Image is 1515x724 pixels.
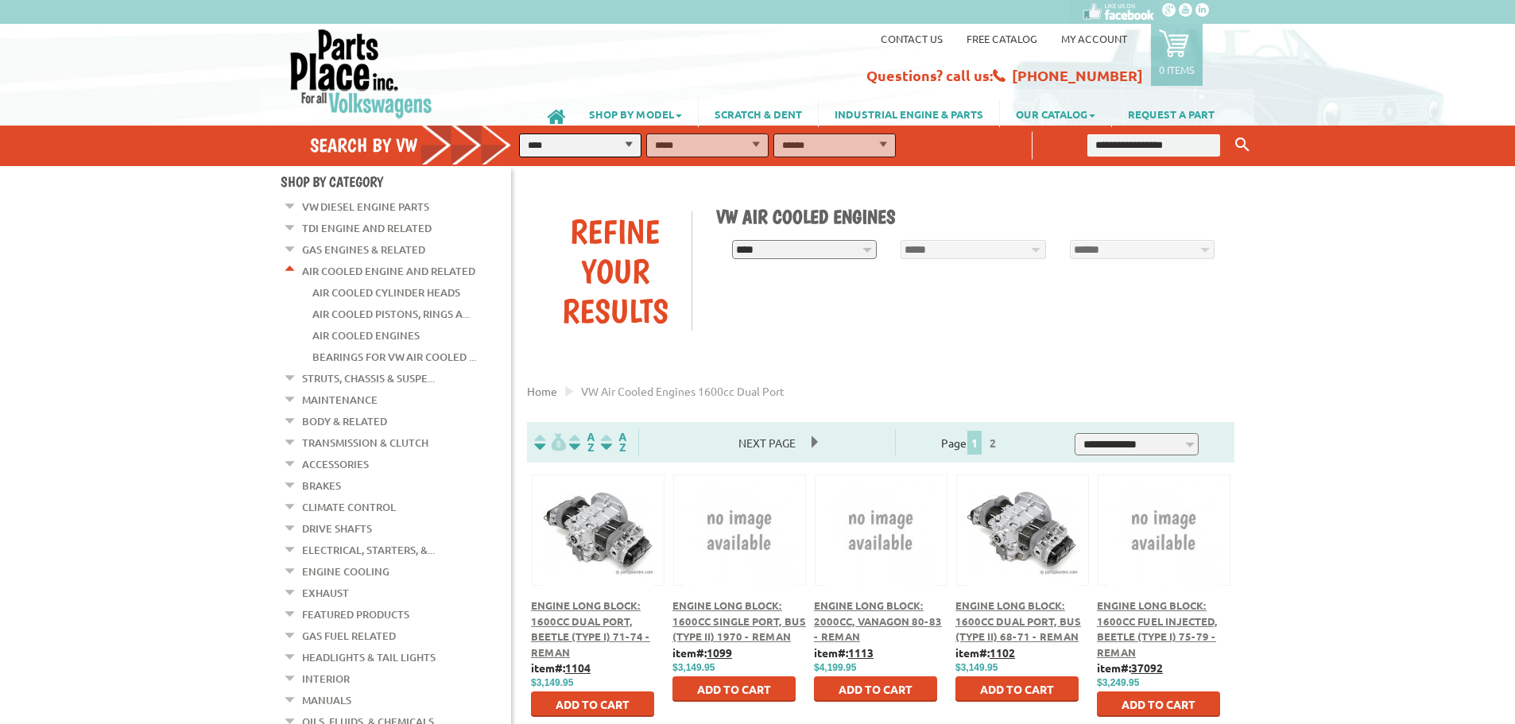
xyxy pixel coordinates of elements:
[302,690,351,710] a: Manuals
[302,454,369,474] a: Accessories
[1097,598,1218,659] a: Engine Long Block: 1600cc Fuel Injected, Beetle (Type I) 75-79 - Reman
[302,411,387,432] a: Body & Related
[527,384,557,398] a: Home
[1230,132,1254,158] button: Keyword Search
[697,682,771,696] span: Add to Cart
[302,540,435,560] a: Electrical, Starters, &...
[723,436,812,450] a: Next Page
[716,205,1223,228] h1: VW Air Cooled Engines
[573,100,698,127] a: SHOP BY MODEL
[302,668,350,689] a: Interior
[967,431,982,455] span: 1
[672,662,715,673] span: $3,149.95
[814,662,856,673] span: $4,199.95
[302,518,372,539] a: Drive Shafts
[1000,100,1111,127] a: OUR CATALOG
[672,598,806,643] a: Engine Long Block: 1600cc Single Port, Bus (Type II) 1970 - Reman
[967,32,1037,45] a: Free Catalog
[581,384,785,398] span: VW air cooled engines 1600cc dual port
[814,645,874,660] b: item#:
[312,325,420,346] a: Air Cooled Engines
[302,475,341,496] a: Brakes
[531,598,650,659] a: Engine Long Block: 1600cc Dual Port, Beetle (Type I) 71-74 - Reman
[302,261,475,281] a: Air Cooled Engine and Related
[814,598,942,643] a: Engine Long Block: 2000cc, Vanagon 80-83 - Reman
[302,218,432,238] a: TDI Engine and Related
[302,647,436,668] a: Headlights & Tail Lights
[839,682,912,696] span: Add to Cart
[566,433,598,451] img: Sort by Headline
[302,239,425,260] a: Gas Engines & Related
[534,433,566,451] img: filterpricelow.svg
[310,134,528,157] h4: Search by VW
[1097,677,1139,688] span: $3,249.95
[302,561,389,582] a: Engine Cooling
[1159,63,1195,76] p: 0 items
[312,282,460,303] a: Air Cooled Cylinder Heads
[848,645,874,660] u: 1113
[980,682,1054,696] span: Add to Cart
[1097,660,1163,675] b: item#:
[707,645,732,660] u: 1099
[302,432,428,453] a: Transmission & Clutch
[565,660,591,675] u: 1104
[312,304,470,324] a: Air Cooled Pistons, Rings a...
[302,368,435,389] a: Struts, Chassis & Suspe...
[955,598,1081,643] a: Engine Long Block: 1600cc Dual Port, Bus (Type II) 68-71 - Reman
[302,604,409,625] a: Featured Products
[302,625,396,646] a: Gas Fuel Related
[814,676,937,702] button: Add to Cart
[531,660,591,675] b: item#:
[281,173,511,190] h4: Shop By Category
[1112,100,1230,127] a: REQUEST A PART
[955,645,1015,660] b: item#:
[539,211,692,331] div: Refine Your Results
[672,676,796,702] button: Add to Cart
[302,583,349,603] a: Exhaust
[302,196,429,217] a: VW Diesel Engine Parts
[598,433,630,451] img: Sort by Sales Rank
[723,431,812,455] span: Next Page
[302,497,396,517] a: Climate Control
[312,347,476,367] a: Bearings for VW Air Cooled ...
[289,28,434,119] img: Parts Place Inc!
[881,32,943,45] a: Contact us
[556,697,630,711] span: Add to Cart
[986,436,1000,450] a: 2
[819,100,999,127] a: INDUSTRIAL ENGINE & PARTS
[1097,691,1220,717] button: Add to Cart
[1122,697,1195,711] span: Add to Cart
[955,662,998,673] span: $3,149.95
[672,645,732,660] b: item#:
[1151,24,1203,86] a: 0 items
[531,691,654,717] button: Add to Cart
[1061,32,1127,45] a: My Account
[990,645,1015,660] u: 1102
[895,429,1047,455] div: Page
[699,100,818,127] a: SCRATCH & DENT
[531,677,573,688] span: $3,149.95
[302,389,378,410] a: Maintenance
[955,676,1079,702] button: Add to Cart
[1131,660,1163,675] u: 37092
